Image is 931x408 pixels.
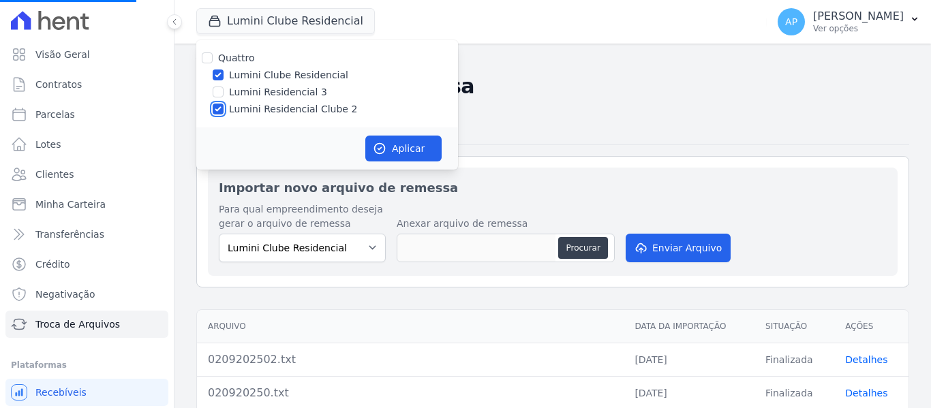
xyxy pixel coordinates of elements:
h2: Importações de Remessa [196,74,909,99]
nav: Breadcrumb [196,54,909,69]
div: Plataformas [11,357,163,373]
button: AP [PERSON_NAME] Ver opções [767,3,931,41]
label: Lumini Residencial 3 [229,85,327,99]
h2: Importar novo arquivo de remessa [219,178,887,197]
span: Transferências [35,227,104,241]
a: Transferências [5,221,168,248]
span: Crédito [35,257,70,271]
a: Negativação [5,281,168,308]
a: Recebíveis [5,379,168,406]
span: Visão Geral [35,48,90,61]
th: Situação [754,310,834,343]
a: Parcelas [5,101,168,128]
span: Lotes [35,138,61,151]
a: Troca de Arquivos [5,311,168,338]
a: Visão Geral [5,41,168,68]
a: Contratos [5,71,168,98]
a: Detalhes [845,354,887,365]
button: Enviar Arquivo [626,234,731,262]
a: Crédito [5,251,168,278]
p: Ver opções [813,23,904,34]
button: Procurar [558,237,607,259]
a: Clientes [5,161,168,188]
label: Lumini Clube Residencial [229,68,348,82]
span: Troca de Arquivos [35,317,120,331]
span: Negativação [35,287,95,301]
span: AP [785,17,797,27]
p: [PERSON_NAME] [813,10,904,23]
a: Minha Carteira [5,191,168,218]
div: 020920250.txt [208,385,613,401]
td: [DATE] [624,343,754,376]
td: Finalizada [754,343,834,376]
label: Anexar arquivo de remessa [397,217,615,231]
label: Lumini Residencial Clube 2 [229,102,357,116]
span: Recebíveis [35,386,87,399]
a: Lotes [5,131,168,158]
span: Clientes [35,168,74,181]
th: Data da Importação [624,310,754,343]
span: Parcelas [35,108,75,121]
button: Aplicar [365,136,442,161]
th: Arquivo [197,310,624,343]
th: Ações [834,310,909,343]
span: Contratos [35,78,82,91]
label: Para qual empreendimento deseja gerar o arquivo de remessa [219,202,386,231]
button: Lumini Clube Residencial [196,8,375,34]
span: Minha Carteira [35,198,106,211]
a: Detalhes [845,388,887,398]
div: 0209202502.txt [208,351,613,368]
label: Quattro [218,52,254,63]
